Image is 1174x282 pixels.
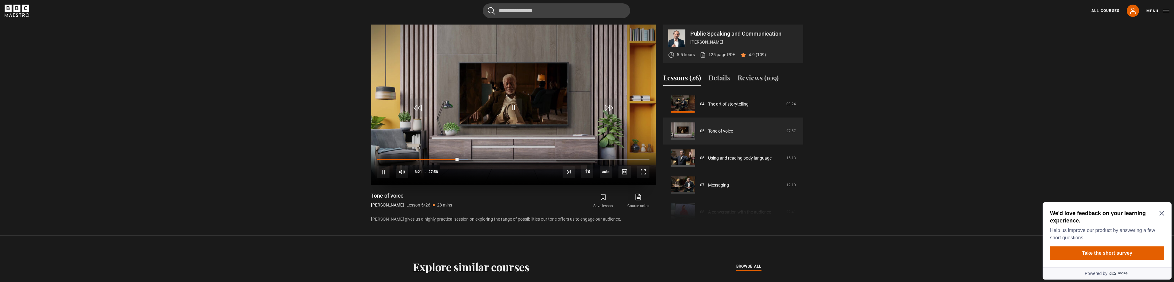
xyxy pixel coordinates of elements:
a: All Courses [1091,8,1119,14]
button: Lessons (26) [663,73,701,86]
p: Lesson 5/26 [406,202,430,208]
p: 5.5 hours [677,52,695,58]
span: 8:21 [415,166,422,177]
button: Pause [377,166,389,178]
button: Fullscreen [637,166,649,178]
a: Using and reading body language [708,155,772,161]
span: 27:58 [428,166,438,177]
a: Powered by maze [2,68,131,80]
button: Reviews (109) [738,73,779,86]
a: Course notes [621,192,656,210]
p: [PERSON_NAME] [371,202,404,208]
button: Mute [396,166,408,178]
button: Playback Rate [581,165,593,178]
div: Current quality: 720p [600,166,612,178]
a: browse all [736,263,761,270]
a: The art of storytelling [708,101,749,107]
a: 125 page PDF [700,52,735,58]
div: Progress Bar [377,159,649,160]
p: 28 mins [437,202,452,208]
h2: We'd love feedback on your learning experience. [10,10,122,25]
span: auto [600,166,612,178]
button: Submit the search query [488,7,495,15]
button: Details [708,73,730,86]
video-js: Video Player [371,25,656,185]
input: Search [483,3,630,18]
p: [PERSON_NAME] gives us a highly practical session on exploring the range of possibilities our ton... [371,216,656,222]
h2: Explore similar courses [413,260,530,273]
a: Messaging [708,182,729,188]
p: Public Speaking and Communication [690,31,798,37]
span: - [424,170,426,174]
p: 4.9 (109) [749,52,766,58]
button: Take the short survey [10,47,124,60]
button: Save lesson [586,192,621,210]
button: Close Maze Prompt [119,11,124,16]
p: [PERSON_NAME] [690,39,798,45]
svg: BBC Maestro [5,5,29,17]
button: Toggle navigation [1146,8,1169,14]
div: Optional study invitation [2,2,131,80]
button: Captions [618,166,631,178]
a: Tone of voice [708,128,733,134]
h1: Tone of voice [371,192,452,199]
p: Help us improve our product by answering a few short questions. [10,27,122,42]
button: Next Lesson [563,166,575,178]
